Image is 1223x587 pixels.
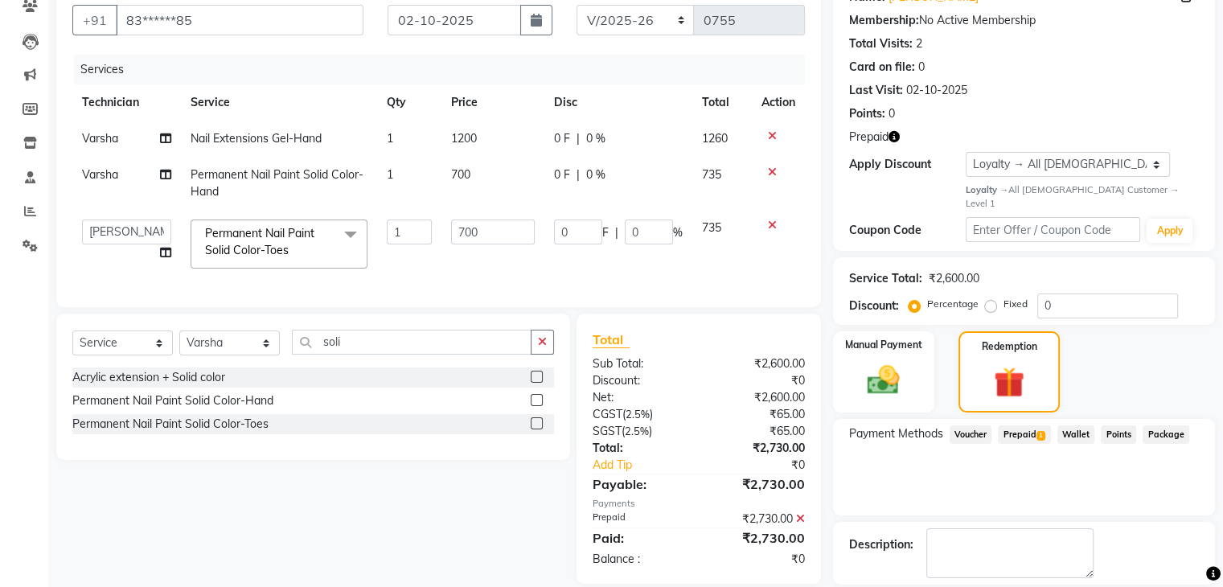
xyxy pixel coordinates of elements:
[1143,425,1189,444] span: Package
[849,222,966,239] div: Coupon Code
[581,511,699,527] div: Prepaid
[966,183,1199,211] div: All [DEMOGRAPHIC_DATA] Customer → Level 1
[1147,219,1192,243] button: Apply
[581,474,699,494] div: Payable:
[292,330,531,355] input: Search or Scan
[581,440,699,457] div: Total:
[451,167,470,182] span: 700
[906,82,967,99] div: 02-10-2025
[699,511,817,527] div: ₹2,730.00
[849,35,913,52] div: Total Visits:
[699,440,817,457] div: ₹2,730.00
[998,425,1050,444] span: Prepaid
[181,84,377,121] th: Service
[554,166,570,183] span: 0 F
[387,131,393,146] span: 1
[845,338,922,352] label: Manual Payment
[849,59,915,76] div: Card on file:
[593,407,622,421] span: CGST
[1101,425,1136,444] span: Points
[577,130,580,147] span: |
[191,131,322,146] span: Nail Extensions Gel-Hand
[916,35,922,52] div: 2
[72,416,269,433] div: Permanent Nail Paint Solid Color-Toes
[950,425,992,444] span: Voucher
[74,55,817,84] div: Services
[554,130,570,147] span: 0 F
[849,12,1199,29] div: No Active Membership
[615,224,618,241] span: |
[927,297,979,311] label: Percentage
[849,12,919,29] div: Membership:
[1003,297,1028,311] label: Fixed
[625,425,649,437] span: 2.5%
[929,270,979,287] div: ₹2,600.00
[72,5,117,35] button: +91
[702,131,728,146] span: 1260
[699,372,817,389] div: ₹0
[699,406,817,423] div: ₹65.00
[982,339,1037,354] label: Redemption
[702,220,721,235] span: 735
[451,131,477,146] span: 1200
[849,270,922,287] div: Service Total:
[581,406,699,423] div: ( )
[699,389,817,406] div: ₹2,600.00
[116,5,363,35] input: Search by Name/Mobile/Email/Code
[581,457,718,474] a: Add Tip
[581,423,699,440] div: ( )
[586,166,605,183] span: 0 %
[593,497,805,511] div: Payments
[544,84,692,121] th: Disc
[918,59,925,76] div: 0
[984,363,1034,401] img: _gift.svg
[889,105,895,122] div: 0
[849,82,903,99] div: Last Visit:
[82,131,118,146] span: Varsha
[72,392,273,409] div: Permanent Nail Paint Solid Color-Hand
[577,166,580,183] span: |
[752,84,805,121] th: Action
[191,167,363,199] span: Permanent Nail Paint Solid Color-Hand
[602,224,609,241] span: F
[849,105,885,122] div: Points:
[593,424,622,438] span: SGST
[1057,425,1095,444] span: Wallet
[673,224,683,241] span: %
[289,243,296,257] a: x
[626,408,650,421] span: 2.5%
[72,84,181,121] th: Technician
[718,457,816,474] div: ₹0
[72,369,225,386] div: Acrylic extension + Solid color
[586,130,605,147] span: 0 %
[849,425,943,442] span: Payment Methods
[581,355,699,372] div: Sub Total:
[849,536,913,553] div: Description:
[387,167,393,182] span: 1
[581,372,699,389] div: Discount:
[966,217,1141,242] input: Enter Offer / Coupon Code
[966,184,1008,195] strong: Loyalty →
[593,331,630,348] span: Total
[1036,431,1045,441] span: 1
[699,528,817,548] div: ₹2,730.00
[857,362,909,399] img: _cash.svg
[702,167,721,182] span: 735
[699,474,817,494] div: ₹2,730.00
[699,355,817,372] div: ₹2,600.00
[699,551,817,568] div: ₹0
[82,167,118,182] span: Varsha
[581,528,699,548] div: Paid:
[692,84,752,121] th: Total
[849,129,889,146] span: Prepaid
[849,156,966,173] div: Apply Discount
[441,84,544,121] th: Price
[699,423,817,440] div: ₹65.00
[205,226,314,257] span: Permanent Nail Paint Solid Color-Toes
[377,84,442,121] th: Qty
[849,298,899,314] div: Discount:
[581,551,699,568] div: Balance :
[581,389,699,406] div: Net:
